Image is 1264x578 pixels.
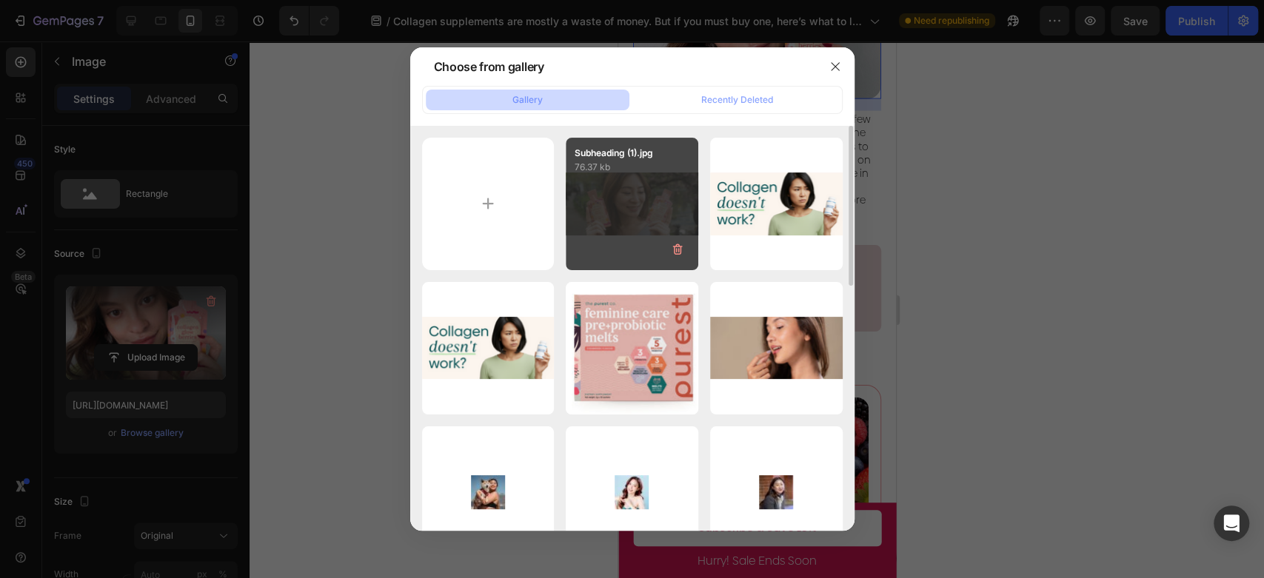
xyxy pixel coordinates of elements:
p: Subheading (1).jpg [575,147,689,160]
img: image [710,317,843,379]
img: image [422,317,555,379]
img: image [759,475,793,509]
div: Gallery [512,93,543,107]
img: image [471,475,505,509]
strong: 96% of users reported improved skin texture and firmness in as little as 4 weeks. [43,232,221,274]
p: 76.37 kb [575,160,689,175]
p: Hurry! Sale Ends Soon [16,512,261,528]
p: Finally, a science-backed collagen that actually makes it to your skin. [43,220,238,274]
button: Gallery [426,90,629,110]
img: image [615,475,649,509]
button: Recently Deleted [635,90,839,110]
img: image [710,172,843,235]
a: Subscribe & Save 13% [15,468,263,505]
div: Recently Deleted [701,93,773,107]
p: Capsules and gummies usually max out at a few hundred milligrams of collagen — far below the 2,50... [16,71,261,179]
img: image [566,282,698,414]
p: Subscribe & Save 13% [80,479,198,494]
div: Open Intercom Messenger [1214,505,1249,541]
div: Choose from gallery [434,58,544,75]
